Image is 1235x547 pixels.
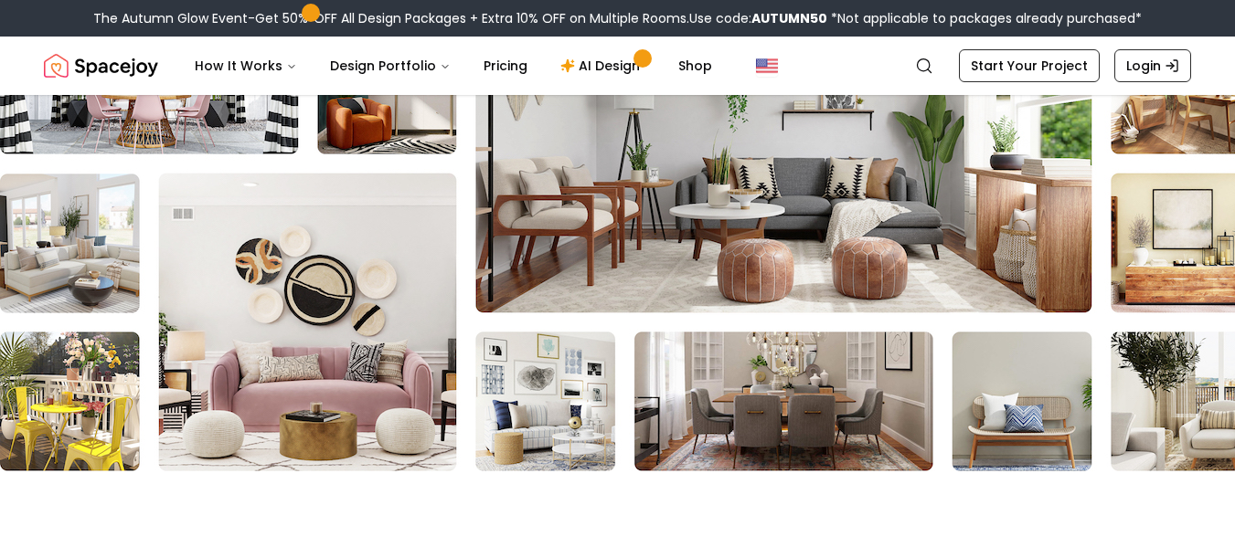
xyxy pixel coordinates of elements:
button: Design Portfolio [315,47,465,84]
a: Spacejoy [44,47,158,84]
nav: Main [180,47,727,84]
a: Pricing [469,47,542,84]
a: Login [1114,49,1191,82]
button: How It Works [180,47,312,84]
nav: Global [44,37,1191,95]
a: Start Your Project [959,49,1100,82]
img: Spacejoy Logo [44,47,158,84]
b: AUTUMN50 [751,9,827,27]
a: AI Design [546,47,660,84]
img: United States [756,55,778,77]
div: The Autumn Glow Event-Get 50% OFF All Design Packages + Extra 10% OFF on Multiple Rooms. [93,9,1142,27]
span: Use code: [689,9,827,27]
span: *Not applicable to packages already purchased* [827,9,1142,27]
a: Shop [664,47,727,84]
